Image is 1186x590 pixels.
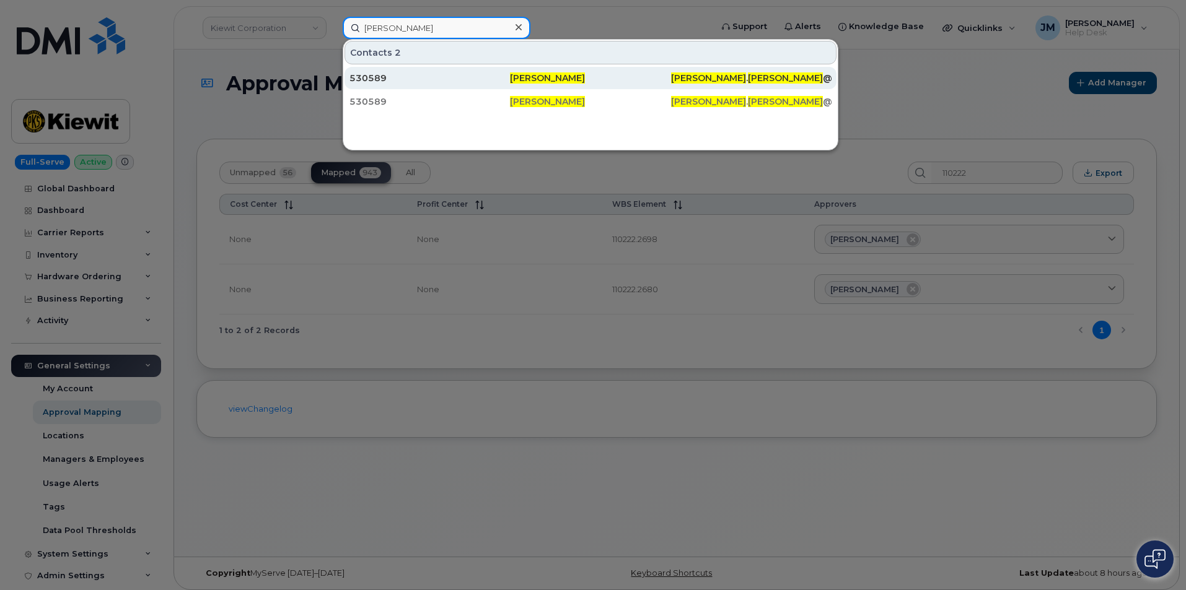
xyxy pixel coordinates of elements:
div: 530589 [349,72,510,84]
a: 530589[PERSON_NAME][PERSON_NAME].[PERSON_NAME]@[PERSON_NAME][DOMAIN_NAME] [345,90,837,113]
span: [PERSON_NAME] [510,96,585,107]
span: 2 [395,46,401,59]
div: 530589 [349,95,510,108]
span: [PERSON_NAME] [748,72,823,84]
span: [PERSON_NAME] [510,72,585,84]
div: . @[PERSON_NAME][DOMAIN_NAME] [671,72,832,84]
a: 530589[PERSON_NAME][PERSON_NAME].[PERSON_NAME]@[PERSON_NAME][DOMAIN_NAME] [345,67,837,89]
div: Contacts [345,41,837,64]
span: [PERSON_NAME] [671,96,746,107]
span: [PERSON_NAME] [671,72,746,84]
img: Open chat [1144,549,1166,569]
span: [PERSON_NAME] [748,96,823,107]
div: . @[PERSON_NAME][DOMAIN_NAME] [671,95,832,108]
